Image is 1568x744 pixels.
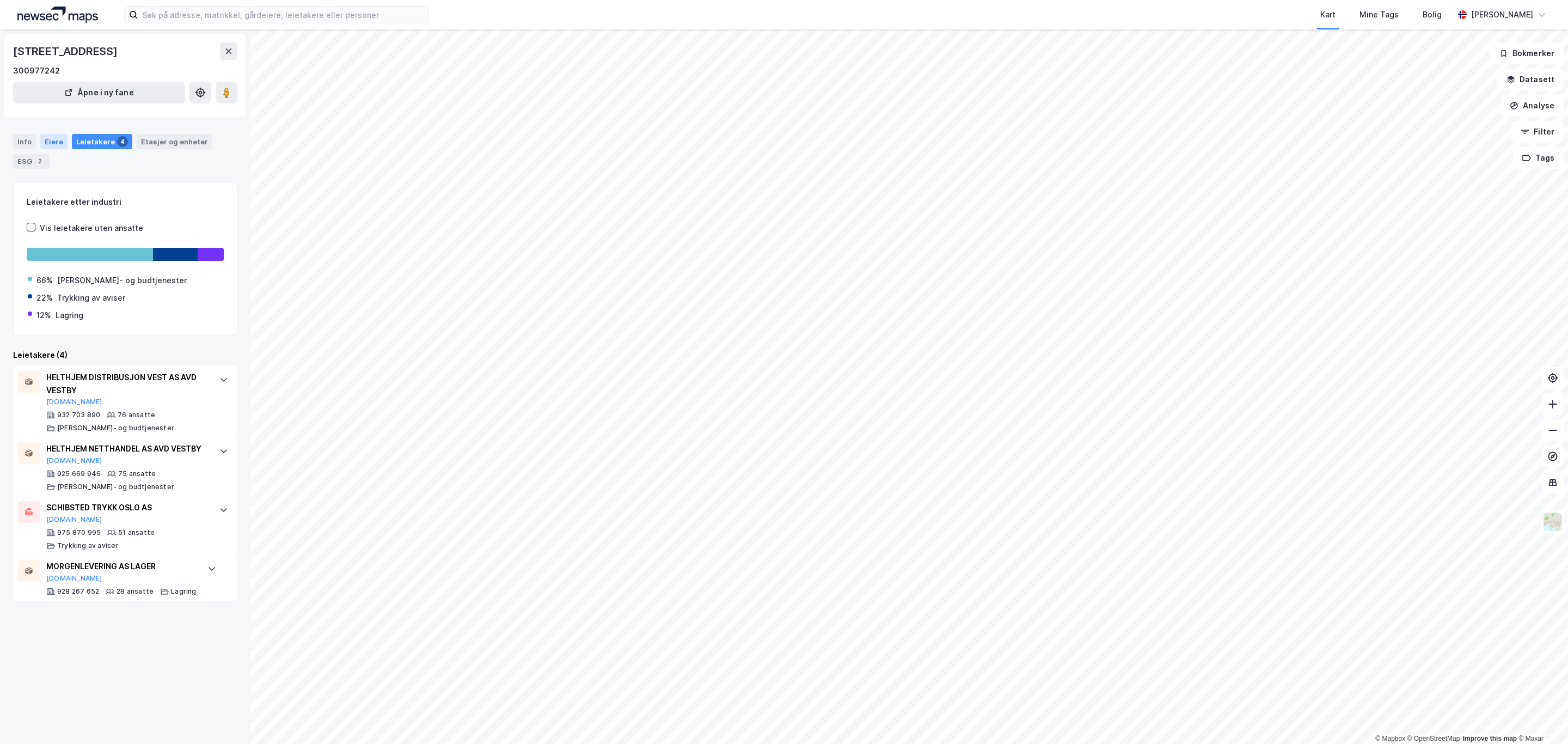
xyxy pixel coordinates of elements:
[118,469,156,478] div: 75 ansatte
[46,515,102,524] button: [DOMAIN_NAME]
[117,587,154,596] div: 28 ansatte
[56,309,83,322] div: Lagring
[1514,692,1568,744] iframe: Chat Widget
[34,156,45,167] div: 2
[1497,69,1564,90] button: Datasett
[141,137,208,147] div: Etasjer og enheter
[171,587,196,596] div: Lagring
[13,42,120,60] div: [STREET_ADDRESS]
[36,309,51,322] div: 12%
[57,483,174,491] div: [PERSON_NAME]- og budtjenester
[1511,121,1564,143] button: Filter
[118,411,155,419] div: 76 ansatte
[46,501,209,514] div: SCHIBSTED TRYKK OSLO AS
[1500,95,1564,117] button: Analyse
[1407,735,1460,742] a: OpenStreetMap
[46,574,102,583] button: [DOMAIN_NAME]
[1471,8,1533,21] div: [PERSON_NAME]
[1359,8,1399,21] div: Mine Tags
[1320,8,1336,21] div: Kart
[1490,42,1564,64] button: Bokmerker
[1463,735,1517,742] a: Improve this map
[36,291,53,304] div: 22%
[40,134,68,149] div: Eiere
[27,196,224,209] div: Leietakere etter industri
[46,456,102,465] button: [DOMAIN_NAME]
[13,134,36,149] div: Info
[40,222,143,235] div: Vis leietakere uten ansatte
[13,82,185,103] button: Åpne i ny fane
[57,528,101,537] div: 975 870 995
[57,291,125,304] div: Trykking av aviser
[1375,735,1405,742] a: Mapbox
[57,274,187,287] div: [PERSON_NAME]- og budtjenester
[13,64,60,77] div: 300977242
[46,398,102,406] button: [DOMAIN_NAME]
[57,424,174,432] div: [PERSON_NAME]- og budtjenester
[57,587,99,596] div: 928 267 652
[1513,147,1564,169] button: Tags
[46,371,209,397] div: HELTHJEM DISTRIBUSJON VEST AS AVD VESTBY
[72,134,132,149] div: Leietakere
[46,442,209,455] div: HELTHJEM NETTHANDEL AS AVD VESTBY
[36,274,53,287] div: 66%
[1542,511,1563,532] img: Z
[118,528,155,537] div: 51 ansatte
[57,541,119,550] div: Trykking av aviser
[13,154,50,169] div: ESG
[1423,8,1442,21] div: Bolig
[117,136,128,147] div: 4
[17,7,98,23] img: logo.a4113a55bc3d86da70a041830d287a7e.svg
[138,7,428,23] input: Søk på adresse, matrikkel, gårdeiere, leietakere eller personer
[46,560,197,573] div: MORGENLEVERING AS LAGER
[57,411,100,419] div: 932 703 890
[13,349,237,362] div: Leietakere (4)
[57,469,101,478] div: 925 669 946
